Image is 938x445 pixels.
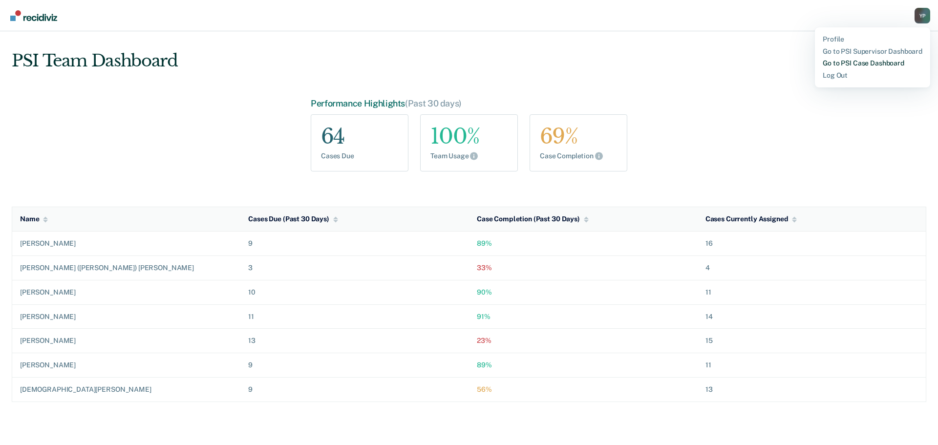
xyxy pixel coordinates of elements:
div: Team Usage [430,152,508,161]
div: 23% [477,337,690,345]
div: 91% [477,313,690,321]
div: Case Completion (Past 30 Days) [477,215,589,223]
div: [PERSON_NAME] ([PERSON_NAME]) [PERSON_NAME] [20,264,233,272]
td: 14 [698,304,926,329]
div: Case Completion [540,152,617,161]
div: 11 [248,313,461,321]
div: Y P [915,8,930,23]
div: 90% [477,288,690,297]
div: [PERSON_NAME] [20,337,233,345]
a: Go to PSI Case Dashboard [823,59,922,67]
img: Recidiviz [10,10,57,21]
div: 9 [248,361,461,369]
span: (Past 30 days) [405,98,462,108]
a: Log Out [823,71,922,80]
div: 89% [477,239,690,248]
div: 3 [248,264,461,272]
div: 13 [248,337,461,345]
td: 13 [698,377,926,402]
td: 11 [698,280,926,304]
div: Performance Highlights [311,98,627,109]
div: 56% [477,385,690,394]
a: Profile [823,35,922,43]
div: [PERSON_NAME] [20,239,233,248]
div: Cases Due (Past 30 Days) [248,215,338,223]
td: 4 [698,255,926,280]
div: 9 [248,239,461,248]
button: Profile dropdown button [915,8,930,23]
div: [PERSON_NAME] [20,313,233,321]
div: 64 [321,125,398,148]
div: 9 [248,385,461,394]
div: 89% [477,361,690,369]
a: Go to PSI Supervisor Dashboard [823,47,922,56]
div: 69% [540,125,617,148]
div: 100% [430,125,508,148]
div: Name [20,215,48,223]
div: [DEMOGRAPHIC_DATA][PERSON_NAME] [20,385,233,394]
div: 33% [477,264,690,272]
td: 16 [698,232,926,256]
div: [PERSON_NAME] [20,288,233,297]
td: 11 [698,353,926,378]
div: 10 [248,288,461,297]
div: Cases Due [321,152,398,160]
div: [PERSON_NAME] [20,361,233,369]
div: PSI Team Dashboard [12,51,178,71]
div: Cases Currently Assigned [705,215,797,223]
td: 15 [698,329,926,353]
